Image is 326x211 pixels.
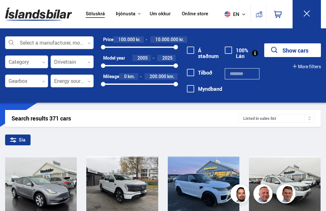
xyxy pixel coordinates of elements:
button: Þjónusta [116,11,135,17]
span: 10.000.000 [155,36,178,42]
button: More filters [293,64,321,69]
img: nhp88E3Fdnt1Opn2.png [231,185,251,204]
span: 0 [124,73,127,79]
img: svg+xml;base64,PHN2ZyB4bWxucz0iaHR0cDovL3d3dy53My5vcmcvMjAwMC9zdmciIHdpZHRoPSI1MTIiIGhlaWdodD0iNT... [224,11,230,17]
div: Mileage [103,74,119,79]
label: Á staðnum [187,47,219,59]
button: en [222,5,251,24]
img: FbJEzSuNWCJXmdc-.webp [277,185,296,204]
span: km. [167,74,174,79]
div: Price [103,37,113,42]
button: Show cars [264,43,321,57]
label: 100% Lán [225,47,248,59]
div: Model year [103,55,125,61]
span: 2025 [162,55,173,61]
span: 2005 [138,55,148,61]
span: 200.000 [150,73,166,79]
div: Listed in sales list [238,114,314,123]
span: km. [128,74,135,79]
a: Um okkur [150,11,171,18]
span: en [222,11,238,17]
div: Search results 371 cars [11,115,238,122]
span: 100.000 [118,36,135,42]
img: G0Ugv5HjCgRt.svg [5,4,72,25]
label: Tilboð [187,70,212,76]
button: Opna LiveChat spjallviðmót [5,3,24,22]
a: Online store [182,11,208,18]
div: Sía [5,135,31,145]
a: Söluskrá [86,11,105,18]
span: kr. [136,37,141,42]
label: Myndband [187,86,222,92]
img: siFngHWaQ9KaOqBr.png [254,185,273,204]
